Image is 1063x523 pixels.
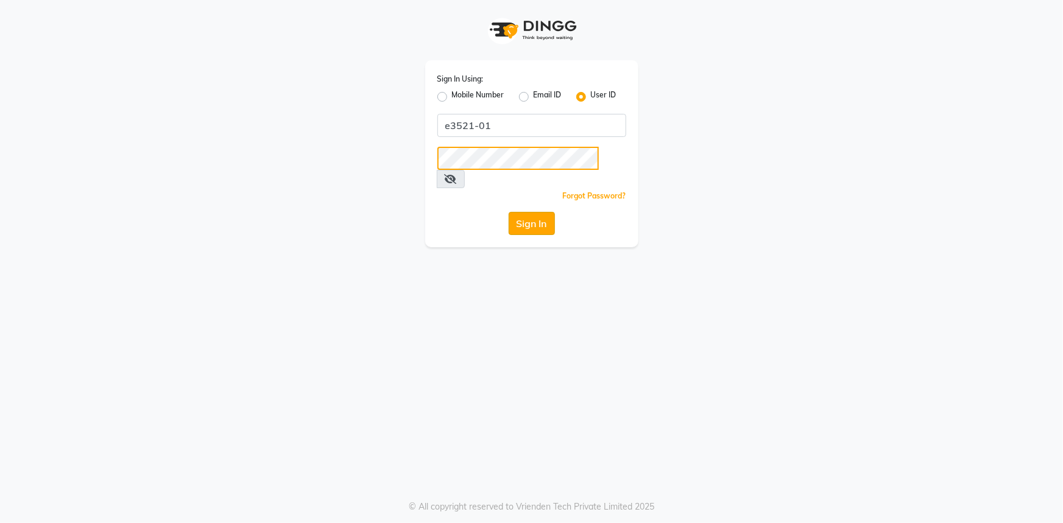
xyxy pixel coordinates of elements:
[509,212,555,235] button: Sign In
[563,191,626,200] a: Forgot Password?
[591,90,616,104] label: User ID
[452,90,504,104] label: Mobile Number
[437,74,484,85] label: Sign In Using:
[534,90,562,104] label: Email ID
[483,12,581,48] img: logo1.svg
[437,114,626,137] input: Username
[437,147,599,170] input: Username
